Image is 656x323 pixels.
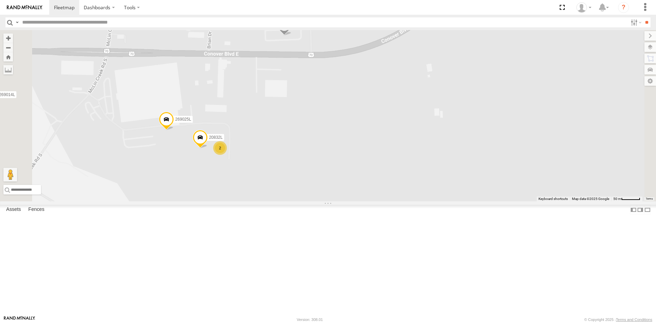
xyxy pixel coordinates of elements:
[618,2,629,13] i: ?
[646,198,653,200] a: Terms (opens in new tab)
[574,2,594,13] div: Zack Abernathy
[213,141,227,155] div: 2
[613,197,621,201] span: 50 m
[3,168,17,181] button: Drag Pegman onto the map to open Street View
[644,205,651,215] label: Hide Summary Table
[538,197,568,201] button: Keyboard shortcuts
[637,205,644,215] label: Dock Summary Table to the Right
[584,318,652,322] div: © Copyright 2025 -
[630,205,637,215] label: Dock Summary Table to the Left
[7,5,42,10] img: rand-logo.svg
[175,117,191,121] span: 269025L
[25,205,48,215] label: Fences
[209,135,223,139] span: 20832L
[616,318,652,322] a: Terms and Conditions
[297,318,323,322] div: Version: 308.01
[14,17,20,27] label: Search Query
[628,17,643,27] label: Search Filter Options
[3,205,24,215] label: Assets
[644,76,656,86] label: Map Settings
[4,316,35,323] a: Visit our Website
[611,197,642,201] button: Map Scale: 50 m per 52 pixels
[3,65,13,75] label: Measure
[3,52,13,62] button: Zoom Home
[3,43,13,52] button: Zoom out
[572,197,609,201] span: Map data ©2025 Google
[3,33,13,43] button: Zoom in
